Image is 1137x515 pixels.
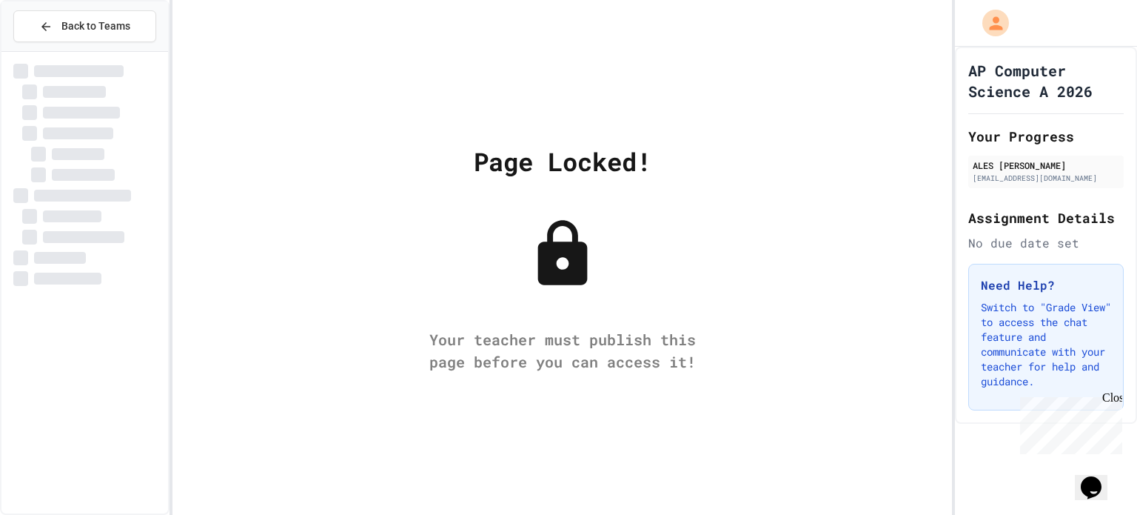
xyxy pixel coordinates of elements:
h2: Assignment Details [968,207,1124,228]
button: Back to Teams [13,10,156,42]
iframe: chat widget [1075,456,1122,500]
h3: Need Help? [981,276,1111,294]
div: No due date set [968,234,1124,252]
div: Chat with us now!Close [6,6,102,94]
span: Back to Teams [61,19,130,34]
div: Page Locked! [474,142,651,180]
p: Switch to "Grade View" to access the chat feature and communicate with your teacher for help and ... [981,300,1111,389]
div: Your teacher must publish this page before you can access it! [415,328,711,373]
div: My Account [967,6,1013,40]
div: [EMAIL_ADDRESS][DOMAIN_NAME] [973,173,1119,184]
div: ALES [PERSON_NAME] [973,159,1119,172]
iframe: chat widget [1014,391,1122,454]
h1: AP Computer Science A 2026 [968,60,1124,102]
h2: Your Progress [968,126,1124,147]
